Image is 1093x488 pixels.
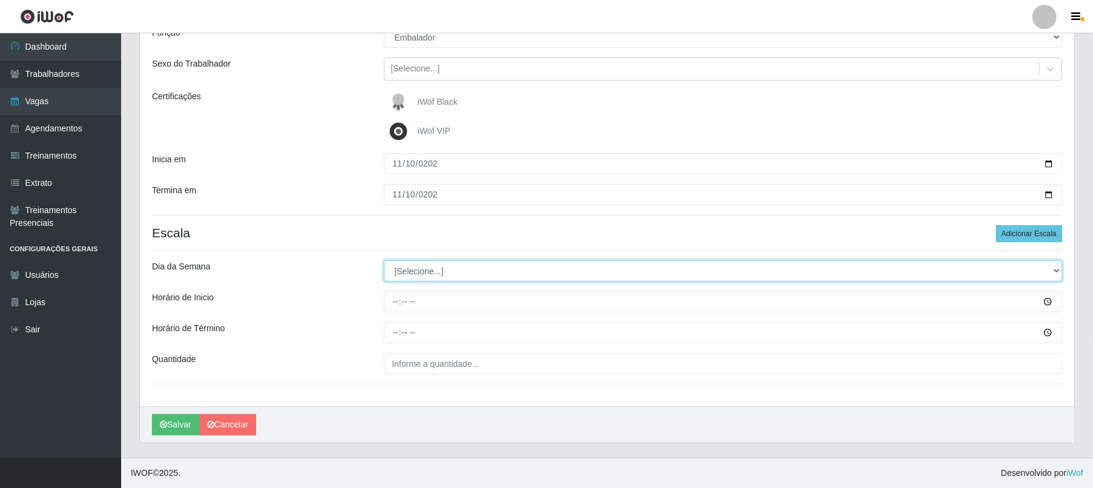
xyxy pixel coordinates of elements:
button: Adicionar Escala [996,225,1062,242]
span: IWOF [131,468,153,478]
label: Horário de Inicio [152,291,214,304]
label: Horário de Término [152,322,225,335]
img: iWof VIP [386,119,415,143]
label: Sexo do Trabalhador [152,58,231,70]
input: Informe a quantidade... [384,353,1062,374]
label: Certificações [152,90,201,103]
label: Termina em [152,184,196,197]
input: 00:00 [384,291,1062,312]
span: iWof VIP [418,126,451,136]
button: Salvar [152,414,199,435]
div: [Selecione...] [391,63,440,76]
span: Desenvolvido por [1001,467,1083,480]
span: iWof Black [418,97,458,107]
img: iWof Black [386,90,415,114]
input: 00/00/0000 [384,184,1062,205]
input: 00/00/0000 [384,153,1062,174]
label: Dia da Semana [152,260,211,273]
h4: Escala [152,225,1062,240]
img: CoreUI Logo [20,9,74,24]
label: Quantidade [152,353,196,366]
input: 00:00 [384,322,1062,343]
label: Inicia em [152,153,186,166]
a: iWof [1066,468,1083,478]
span: © 2025 . [131,467,180,480]
a: Cancelar [199,414,256,435]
